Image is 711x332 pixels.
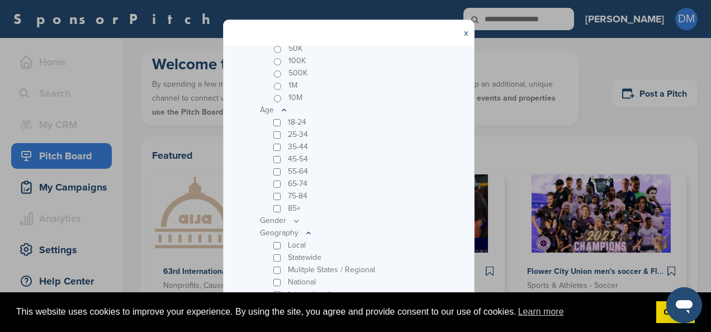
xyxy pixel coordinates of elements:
[288,252,321,264] p: Statewide
[288,42,302,55] p: 50K
[288,55,306,67] p: 100K
[288,67,307,79] p: 500K
[288,288,330,301] p: International
[16,303,647,320] span: This website uses cookies to improve your experience. By using the site, you agree and provide co...
[288,202,301,215] p: 85+
[288,239,306,252] p: Local
[516,303,566,320] a: learn more about cookies
[288,165,308,178] p: 55-64
[656,301,695,324] a: dismiss cookie message
[288,276,316,288] p: National
[260,104,449,116] p: Age
[666,287,702,323] iframe: Button to launch messaging window
[288,153,308,165] p: 45-54
[288,79,297,92] p: 1M
[288,129,308,141] p: 25-34
[288,190,307,202] p: 75-84
[260,215,449,227] p: Gender
[288,116,306,129] p: 18-24
[288,264,375,276] p: Mulitple States / Regional
[288,178,307,190] p: 65-74
[288,141,308,153] p: 35-44
[260,227,449,239] p: Geography
[288,92,302,104] p: 10M
[464,27,468,39] a: x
